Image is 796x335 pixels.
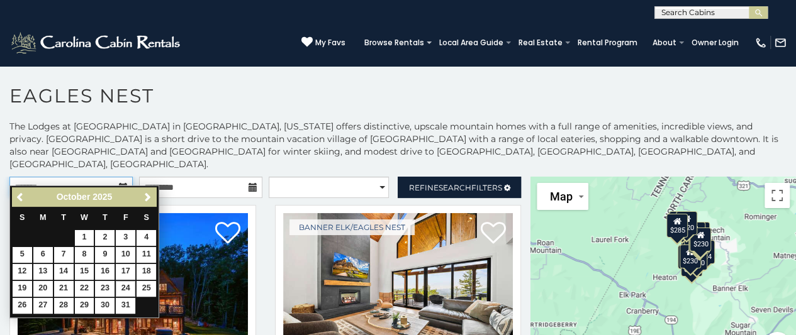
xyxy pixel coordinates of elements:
[13,247,32,263] a: 5
[95,230,115,246] a: 2
[512,34,569,52] a: Real Estate
[116,230,135,246] a: 3
[16,192,26,202] span: Previous
[537,183,588,210] button: Change map style
[103,213,108,222] span: Thursday
[315,37,345,48] span: My Favs
[398,177,521,198] a: RefineSearchFilters
[137,264,156,280] a: 18
[75,264,94,280] a: 15
[75,281,94,297] a: 22
[676,211,697,234] div: $720
[54,264,74,280] a: 14
[13,189,29,205] a: Previous
[40,213,47,222] span: Monday
[75,230,94,246] a: 1
[123,213,128,222] span: Friday
[20,213,25,222] span: Sunday
[144,213,149,222] span: Saturday
[688,229,710,253] div: $225
[690,228,711,251] div: $230
[116,247,135,263] a: 10
[116,281,135,297] a: 24
[54,247,74,263] a: 7
[140,189,155,205] a: Next
[95,298,115,314] a: 30
[95,264,115,280] a: 16
[754,36,767,49] img: phone-regular-white.png
[646,34,683,52] a: About
[13,298,32,314] a: 26
[666,213,688,237] div: $285
[549,190,572,203] span: Map
[409,183,502,192] span: Refine Filters
[33,281,53,297] a: 20
[92,192,112,202] span: 2025
[61,213,66,222] span: Tuesday
[33,298,53,314] a: 27
[571,34,644,52] a: Rental Program
[439,183,471,192] span: Search
[433,34,510,52] a: Local Area Guide
[143,192,153,202] span: Next
[137,281,156,297] a: 25
[95,281,115,297] a: 23
[137,230,156,246] a: 4
[75,298,94,314] a: 29
[688,221,710,245] div: $200
[57,192,91,202] span: October
[137,247,156,263] a: 11
[774,36,787,49] img: mail-regular-white.png
[215,221,240,247] a: Add to favorites
[301,36,345,49] a: My Favs
[480,221,505,247] a: Add to favorites
[685,34,745,52] a: Owner Login
[33,247,53,263] a: 6
[765,183,790,208] button: Toggle fullscreen view
[678,245,699,269] div: $305
[9,30,184,55] img: White-1-2.png
[116,298,135,314] a: 31
[81,213,88,222] span: Wednesday
[75,247,94,263] a: 8
[54,281,74,297] a: 21
[13,264,32,280] a: 12
[289,219,415,235] a: Banner Elk/Eagles Nest
[681,252,702,276] div: $215
[689,228,710,251] div: $230
[54,298,74,314] a: 28
[95,247,115,263] a: 9
[33,264,53,280] a: 13
[116,264,135,280] a: 17
[680,244,701,268] div: $230
[358,34,430,52] a: Browse Rentals
[13,281,32,297] a: 19
[686,246,707,270] div: $250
